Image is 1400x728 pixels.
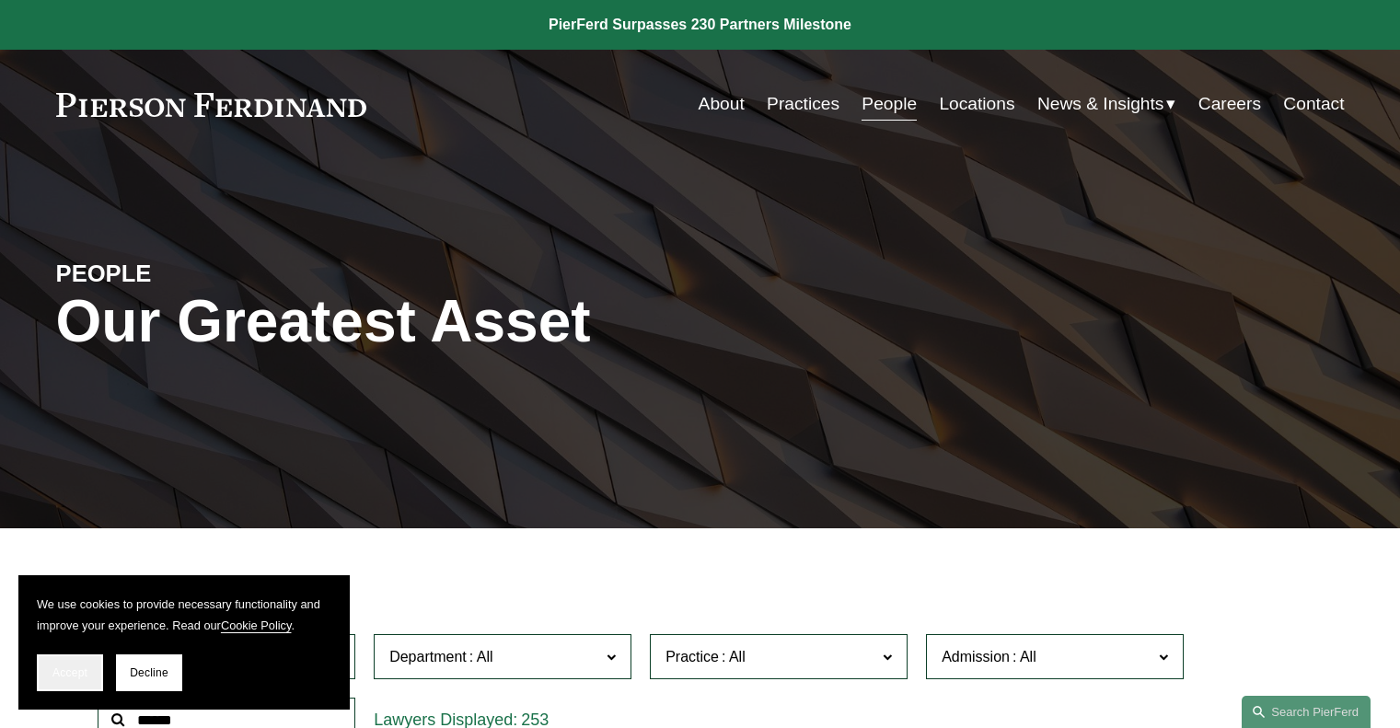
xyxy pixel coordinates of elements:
span: Accept [52,666,87,679]
a: Contact [1283,87,1344,121]
span: Department [389,649,467,664]
a: Practices [767,87,839,121]
h4: PEOPLE [56,259,378,288]
a: folder dropdown [1037,87,1176,121]
a: Careers [1198,87,1261,121]
section: Cookie banner [18,575,350,710]
a: Cookie Policy [221,618,292,632]
a: People [862,87,917,121]
a: Locations [939,87,1014,121]
span: Practice [665,649,719,664]
p: We use cookies to provide necessary functionality and improve your experience. Read our . [37,594,331,636]
button: Decline [116,654,182,691]
span: News & Insights [1037,88,1164,121]
span: Decline [130,666,168,679]
button: Accept [37,654,103,691]
h1: Our Greatest Asset [56,288,915,355]
a: Search this site [1242,696,1371,728]
span: Admission [942,649,1010,664]
a: About [699,87,745,121]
